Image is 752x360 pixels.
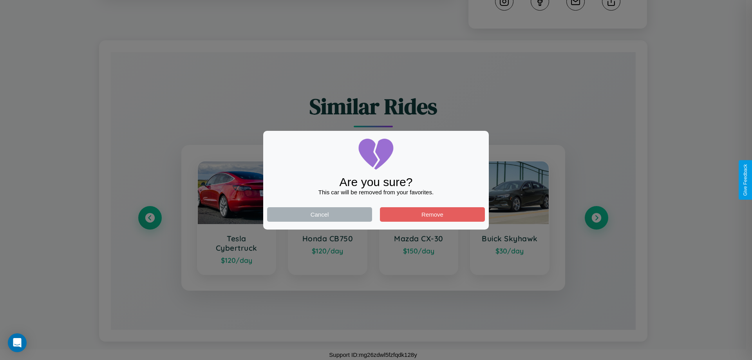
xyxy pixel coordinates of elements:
div: This car will be removed from your favorites. [267,189,485,195]
div: Give Feedback [743,164,748,196]
img: broken-heart [356,135,396,174]
div: Open Intercom Messenger [8,333,27,352]
button: Remove [380,207,485,222]
button: Cancel [267,207,372,222]
div: Are you sure? [267,175,485,189]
